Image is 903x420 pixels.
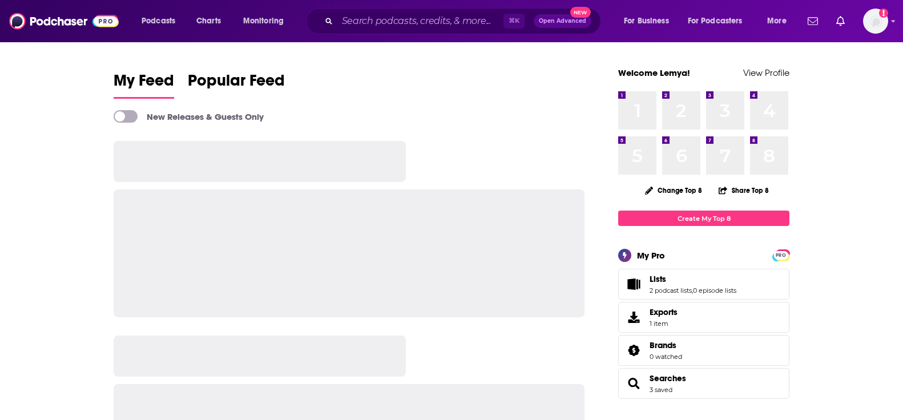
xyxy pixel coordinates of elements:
a: Welcome Lemya! [618,67,690,78]
div: Search podcasts, credits, & more... [317,8,612,34]
span: Exports [650,307,678,317]
span: More [767,13,787,29]
a: PRO [774,251,788,259]
a: Brands [650,340,682,350]
button: Change Top 8 [638,183,709,197]
button: open menu [680,12,759,30]
span: PRO [774,251,788,260]
a: New Releases & Guests Only [114,110,264,123]
span: My Feed [114,71,174,97]
a: View Profile [743,67,789,78]
span: Brands [618,335,789,366]
span: , [692,286,693,294]
a: 0 watched [650,353,682,361]
span: Monitoring [243,13,284,29]
img: User Profile [863,9,888,34]
span: Popular Feed [188,71,285,97]
button: Open AdvancedNew [534,14,591,28]
span: Searches [618,368,789,399]
a: Exports [618,302,789,333]
button: Show profile menu [863,9,888,34]
button: Share Top 8 [718,179,769,201]
a: Show notifications dropdown [832,11,849,31]
span: 1 item [650,320,678,328]
span: Logged in as lemya [863,9,888,34]
a: Popular Feed [188,71,285,99]
div: My Pro [637,250,665,261]
input: Search podcasts, credits, & more... [337,12,503,30]
a: Charts [189,12,228,30]
span: Open Advanced [539,18,586,24]
span: ⌘ K [503,14,525,29]
button: open menu [235,12,299,30]
span: Podcasts [142,13,175,29]
a: Lists [622,276,645,292]
a: Brands [622,342,645,358]
span: Lists [618,269,789,300]
span: Charts [196,13,221,29]
span: Lists [650,274,666,284]
a: Show notifications dropdown [803,11,823,31]
a: Create My Top 8 [618,211,789,226]
button: open menu [134,12,190,30]
span: Exports [622,309,645,325]
span: New [570,7,591,18]
a: Searches [650,373,686,383]
a: 0 episode lists [693,286,736,294]
span: For Podcasters [688,13,743,29]
button: open menu [616,12,683,30]
a: Lists [650,274,736,284]
a: Searches [622,375,645,391]
span: Brands [650,340,676,350]
button: open menu [759,12,801,30]
a: 3 saved [650,386,672,394]
span: For Business [624,13,669,29]
svg: Add a profile image [879,9,888,18]
img: Podchaser - Follow, Share and Rate Podcasts [9,10,119,32]
a: My Feed [114,71,174,99]
a: 2 podcast lists [650,286,692,294]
